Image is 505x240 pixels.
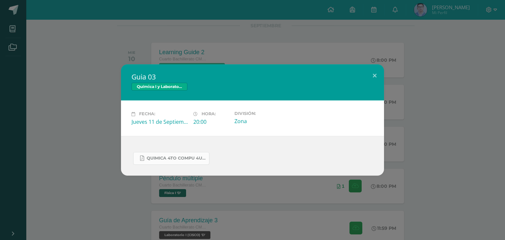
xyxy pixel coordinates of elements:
[234,118,291,125] div: Zona
[147,156,206,161] span: Quimica 4to compu 4U.pdf
[365,64,384,87] button: Close (Esc)
[193,118,229,125] div: 20:00
[133,152,209,165] a: Quimica 4to compu 4U.pdf
[234,111,291,116] label: División:
[139,112,155,117] span: Fecha:
[132,72,373,81] h2: Guia 03
[132,118,188,125] div: Jueves 11 de Septiembre
[202,112,216,117] span: Hora:
[132,83,187,91] span: Química I y Laboratorio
